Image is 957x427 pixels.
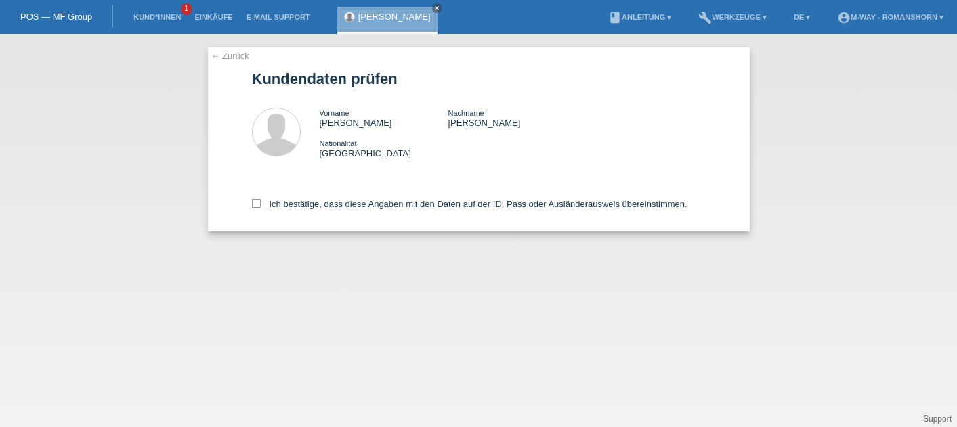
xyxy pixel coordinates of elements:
[320,108,448,128] div: [PERSON_NAME]
[320,139,357,148] span: Nationalität
[448,108,576,128] div: [PERSON_NAME]
[448,109,484,117] span: Nachname
[837,11,851,24] i: account_circle
[320,109,349,117] span: Vorname
[240,13,317,21] a: E-Mail Support
[211,51,249,61] a: ← Zurück
[358,12,431,22] a: [PERSON_NAME]
[433,5,440,12] i: close
[127,13,188,21] a: Kund*innen
[252,199,687,209] label: Ich bestätige, dass diese Angaben mit den Daten auf der ID, Pass oder Ausländerausweis übereinsti...
[601,13,678,21] a: bookAnleitung ▾
[252,70,706,87] h1: Kundendaten prüfen
[320,138,448,158] div: [GEOGRAPHIC_DATA]
[923,414,952,424] a: Support
[181,3,192,15] span: 1
[20,12,92,22] a: POS — MF Group
[830,13,950,21] a: account_circlem-way - Romanshorn ▾
[432,3,442,13] a: close
[787,13,817,21] a: DE ▾
[692,13,773,21] a: buildWerkzeuge ▾
[698,11,712,24] i: build
[608,11,622,24] i: book
[188,13,239,21] a: Einkäufe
